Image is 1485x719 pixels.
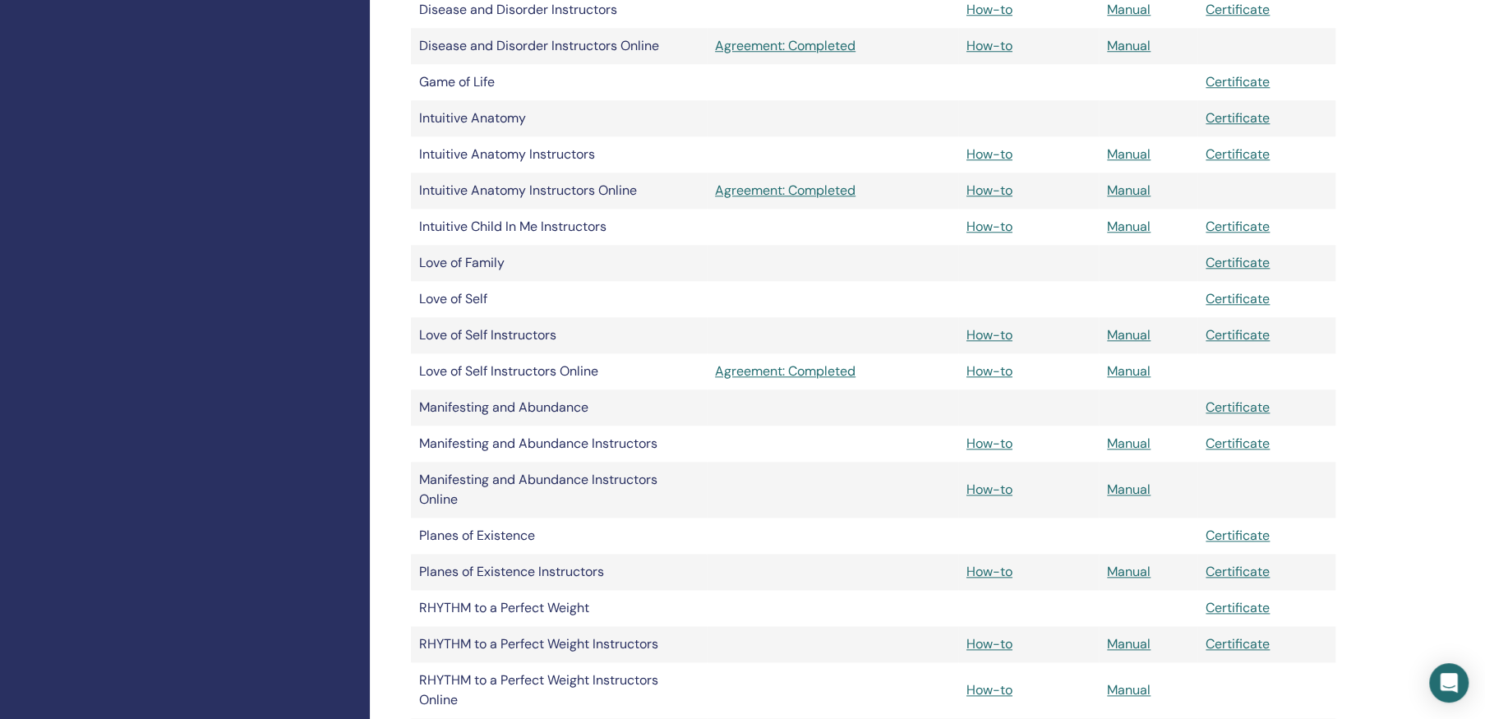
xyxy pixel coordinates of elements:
a: How-to [966,435,1012,452]
a: How-to [966,681,1012,698]
td: Planes of Existence [411,518,707,554]
a: Certificate [1206,635,1270,652]
a: Agreement: Completed [715,181,950,200]
a: Certificate [1206,399,1270,416]
a: Certificate [1206,109,1270,127]
a: How-to [966,182,1012,199]
a: Certificate [1206,326,1270,343]
a: How-to [966,362,1012,380]
td: Love of Self Instructors [411,317,707,353]
td: Disease and Disorder Instructors Online [411,28,707,64]
a: How-to [966,326,1012,343]
a: Agreement: Completed [715,362,950,381]
a: Certificate [1206,563,1270,580]
a: Manual [1107,563,1151,580]
a: Manual [1107,481,1151,498]
a: Manual [1107,362,1151,380]
a: Manual [1107,435,1151,452]
td: RHYTHM to a Perfect Weight Instructors [411,626,707,662]
td: Game of Life [411,64,707,100]
a: Certificate [1206,145,1270,163]
a: How-to [966,563,1012,580]
a: Certificate [1206,527,1270,544]
a: Manual [1107,145,1151,163]
a: Certificate [1206,290,1270,307]
a: Manual [1107,182,1151,199]
td: Love of Self Instructors Online [411,353,707,389]
a: Certificate [1206,73,1270,90]
a: Manual [1107,37,1151,54]
a: How-to [966,1,1012,18]
a: How-to [966,37,1012,54]
a: How-to [966,635,1012,652]
td: Intuitive Child In Me Instructors [411,209,707,245]
a: Manual [1107,635,1151,652]
a: Certificate [1206,599,1270,616]
div: Open Intercom Messenger [1429,663,1469,703]
td: Manifesting and Abundance [411,389,707,426]
td: Planes of Existence Instructors [411,554,707,590]
a: How-to [966,481,1012,498]
a: Manual [1107,326,1151,343]
a: Certificate [1206,218,1270,235]
td: RHYTHM to a Perfect Weight Instructors Online [411,662,707,718]
a: Agreement: Completed [715,36,950,56]
a: Manual [1107,218,1151,235]
td: Intuitive Anatomy Instructors [411,136,707,173]
a: Manual [1107,1,1151,18]
td: Intuitive Anatomy Instructors Online [411,173,707,209]
td: Manifesting and Abundance Instructors Online [411,462,707,518]
td: Love of Self [411,281,707,317]
a: Certificate [1206,1,1270,18]
a: How-to [966,218,1012,235]
a: Certificate [1206,254,1270,271]
td: RHYTHM to a Perfect Weight [411,590,707,626]
td: Love of Family [411,245,707,281]
a: How-to [966,145,1012,163]
td: Intuitive Anatomy [411,100,707,136]
a: Manual [1107,681,1151,698]
a: Certificate [1206,435,1270,452]
td: Manifesting and Abundance Instructors [411,426,707,462]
